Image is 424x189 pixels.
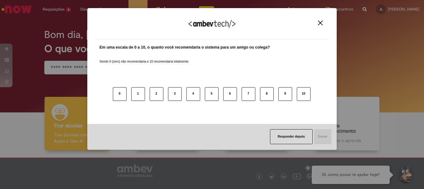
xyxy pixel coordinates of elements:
[260,87,274,101] button: 8
[186,87,200,101] button: 4
[242,87,255,101] button: 7
[205,87,219,101] button: 5
[99,45,270,50] label: Em uma escala de 0 a 10, o quanto você recomendaria o sistema para um amigo ou colega?
[131,87,145,101] button: 1
[318,21,323,25] img: Close
[316,20,325,26] button: Close
[150,87,163,101] button: 2
[278,87,292,101] button: 9
[168,87,182,101] button: 3
[189,20,235,28] img: Logo Ambevtech
[99,52,189,64] label: Sendo 0 (zero) não recomendaria e 10 recomendaria totalmente.
[297,87,311,101] button: 10
[113,87,127,101] button: 0
[270,129,313,144] button: Responder depois
[223,87,237,101] button: 6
